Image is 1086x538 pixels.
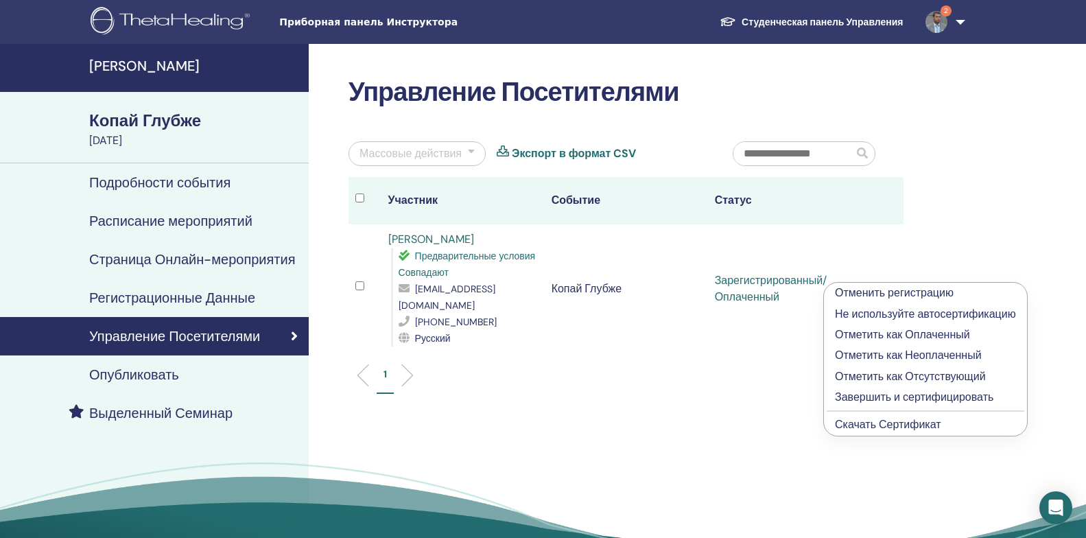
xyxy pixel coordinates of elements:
ya-tr-span: Событие [552,193,600,207]
p: 1 [383,367,387,382]
ya-tr-span: Приборная панель Инструктора [279,16,458,27]
img: default.jpg [925,11,947,33]
ya-tr-span: Расписание мероприятий [89,212,252,230]
span: [PHONE_NUMBER] [415,316,497,328]
ya-tr-span: [PERSON_NAME] [89,57,200,75]
ya-tr-span: Завершить и сертифицировать [835,390,993,404]
ya-tr-span: Русский [415,332,451,344]
ya-tr-span: Предварительные условия Совпадают [399,250,536,279]
ya-tr-span: Не используйте автосертификацию [835,307,1016,321]
ya-tr-span: Экспорт в формат CSV [512,146,636,161]
a: Экспорт в формат CSV [512,145,636,162]
ya-tr-span: [DATE] [89,133,122,148]
ya-tr-span: Управление Посетителями [89,327,260,345]
ya-tr-span: [EMAIL_ADDRESS][DOMAIN_NAME] [399,283,495,312]
a: Копай Глубже[DATE] [81,109,309,149]
div: Откройте Интерком-Мессенджер [1039,491,1072,524]
a: [PERSON_NAME] [388,232,474,246]
ya-tr-span: Отметить как Отсутствующий [835,369,986,384]
ya-tr-span: Регистрационные Данные [89,289,255,307]
a: Студенческая панель Управления [709,10,914,35]
ya-tr-span: Страница Онлайн-мероприятия [89,250,296,268]
ya-tr-span: Копай Глубже [89,110,201,131]
ya-tr-span: Отметить как Неоплаченный [835,348,982,362]
ya-tr-span: Управление Посетителями [349,75,679,109]
img: graduation-cap-white.svg [720,16,736,27]
ya-tr-span: Участник [388,193,438,207]
a: Скачать Сертификат [835,417,941,432]
ya-tr-span: Статус [715,193,752,207]
ya-tr-span: Массовые действия [359,146,462,161]
ya-tr-span: Студенческая панель Управления [742,16,903,28]
img: logo.png [91,7,255,38]
ya-tr-span: Отметить как Оплаченный [835,327,970,342]
ya-tr-span: Выделенный Семинар [89,404,233,422]
ya-tr-span: Опубликовать [89,366,179,384]
ya-tr-span: Копай Глубже [552,281,622,296]
ya-tr-span: Отменить регистрацию [835,285,954,300]
span: 2 [941,5,952,16]
ya-tr-span: Подробности события [89,174,231,191]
